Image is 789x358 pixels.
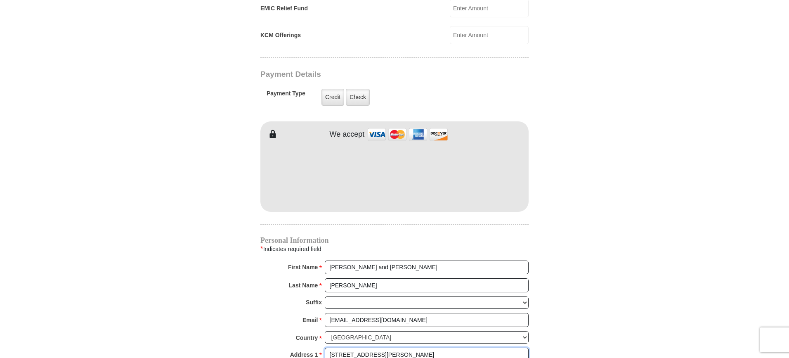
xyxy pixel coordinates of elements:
label: Check [346,89,370,106]
input: Enter Amount [450,26,529,44]
div: Indicates required field [260,244,529,254]
img: credit cards accepted [366,126,449,143]
h3: Payment Details [260,70,471,79]
strong: Last Name [289,280,318,291]
strong: Country [296,332,318,344]
strong: First Name [288,261,318,273]
h5: Payment Type [267,90,305,101]
strong: Email [302,314,318,326]
label: KCM Offerings [260,31,301,40]
h4: We accept [330,130,365,139]
strong: Suffix [306,296,322,308]
h4: Personal Information [260,237,529,244]
label: Credit [321,89,344,106]
label: EMIC Relief Fund [260,4,308,13]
